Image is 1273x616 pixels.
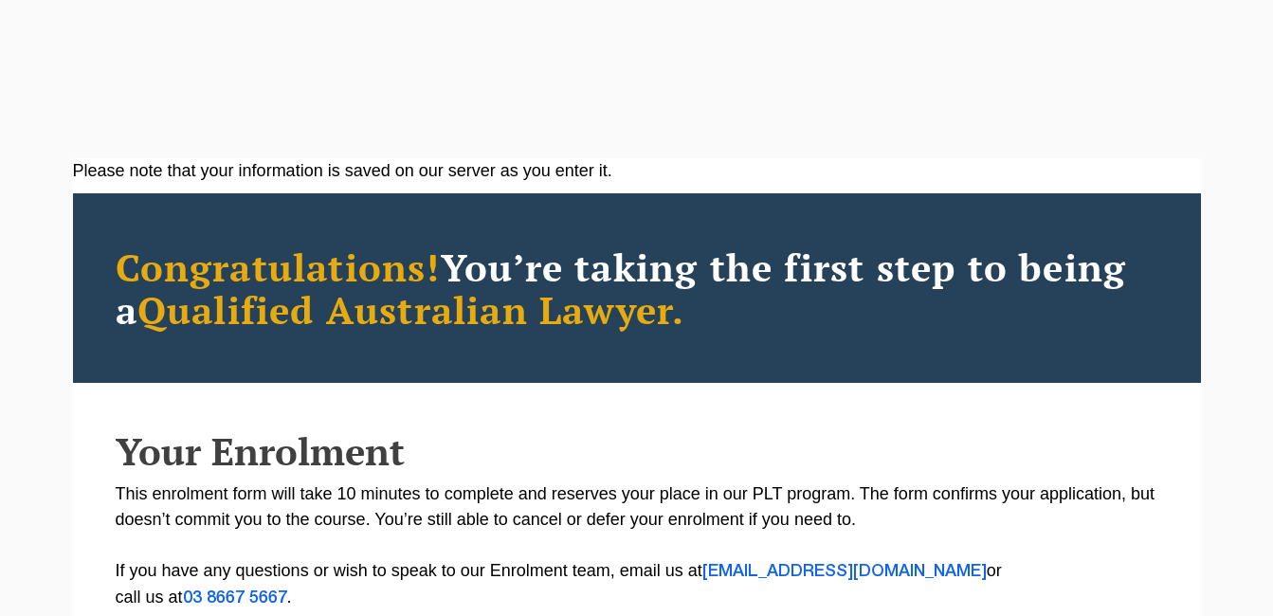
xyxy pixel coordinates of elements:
[183,590,287,606] a: 03 8667 5667
[116,430,1158,472] h2: Your Enrolment
[702,564,987,579] a: [EMAIL_ADDRESS][DOMAIN_NAME]
[73,158,1201,184] div: Please note that your information is saved on our server as you enter it.
[116,245,1158,331] h2: You’re taking the first step to being a
[137,284,685,335] span: Qualified Australian Lawyer.
[116,242,441,292] span: Congratulations!
[116,481,1158,611] p: This enrolment form will take 10 minutes to complete and reserves your place in our PLT program. ...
